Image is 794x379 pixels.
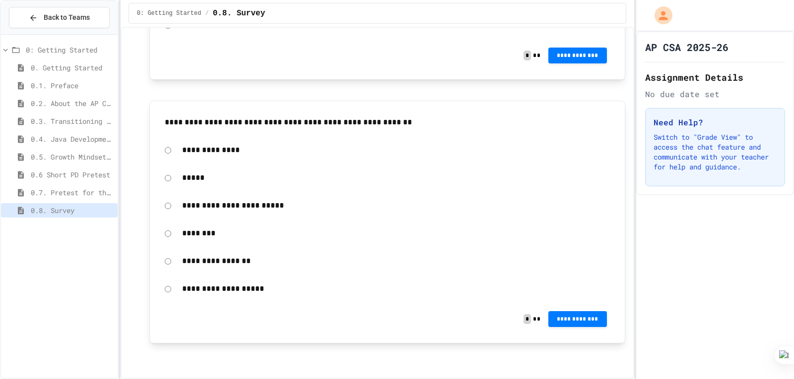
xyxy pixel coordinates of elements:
[31,116,114,126] span: 0.3. Transitioning from AP CSP to AP CSA
[31,80,114,91] span: 0.1. Preface
[31,205,114,216] span: 0.8. Survey
[205,9,208,17] span: /
[645,70,785,84] h2: Assignment Details
[31,169,114,180] span: 0.6 Short PD Pretest
[137,9,201,17] span: 0: Getting Started
[654,132,777,172] p: Switch to "Grade View" to access the chat feature and communicate with your teacher for help and ...
[31,134,114,144] span: 0.4. Java Development Environments
[31,62,114,73] span: 0. Getting Started
[26,45,114,55] span: 0: Getting Started
[9,7,110,28] button: Back to Teams
[645,88,785,100] div: No due date set
[644,4,675,27] div: My Account
[213,7,265,19] span: 0.8. Survey
[654,116,777,128] h3: Need Help?
[31,152,114,162] span: 0.5. Growth Mindset and Pair Programming
[44,12,90,23] span: Back to Teams
[645,40,728,54] h1: AP CSA 2025-26
[31,187,114,198] span: 0.7. Pretest for the AP CSA Exam
[31,98,114,108] span: 0.2. About the AP CSA Exam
